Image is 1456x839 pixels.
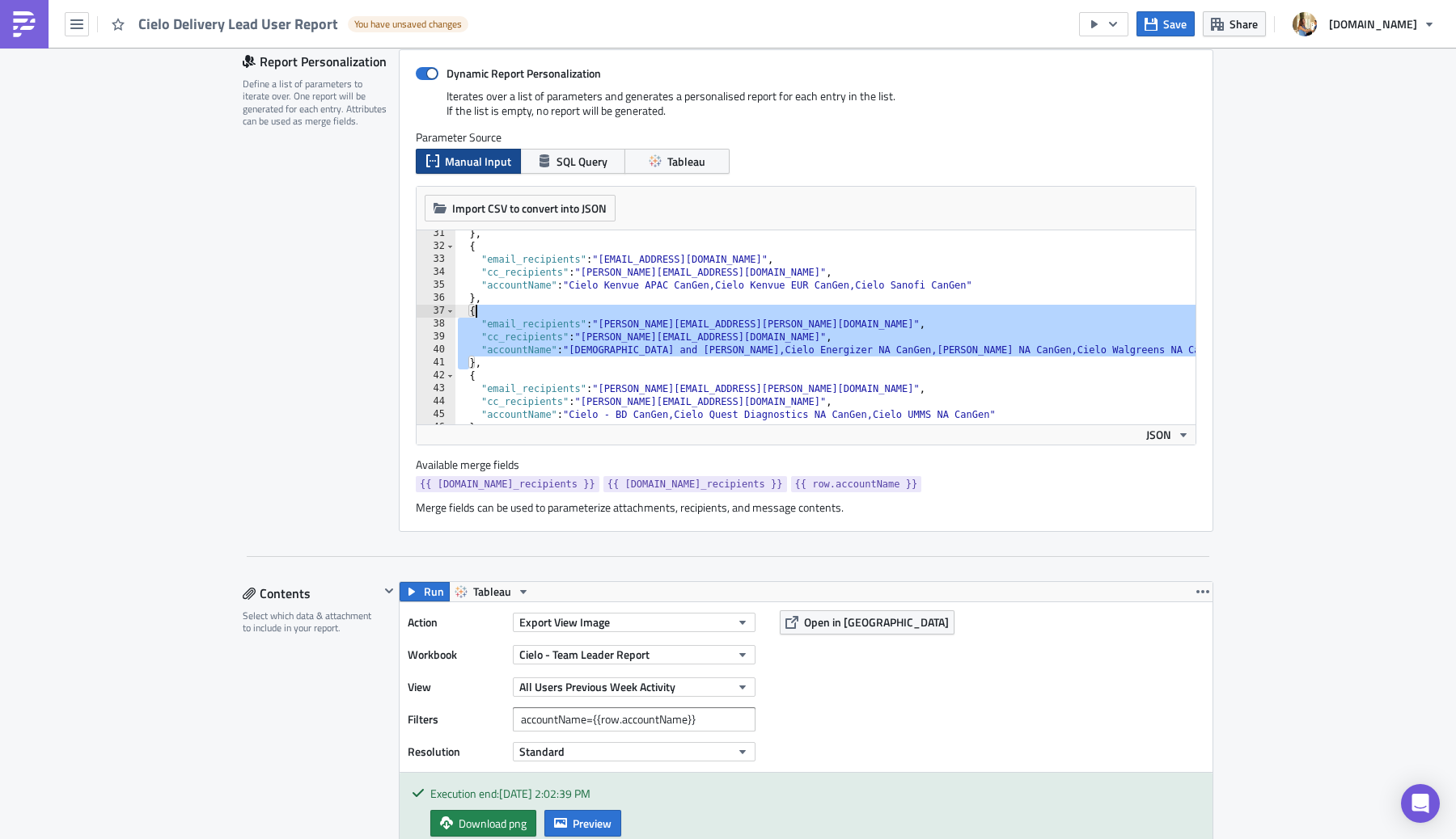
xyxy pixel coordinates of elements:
[447,65,601,82] strong: Dynamic Report Personalization
[424,582,444,601] span: Run
[1136,11,1195,36] button: Save
[354,18,462,31] span: You have unsaved changes
[417,356,455,369] div: 41
[416,130,1196,145] label: Parameter Source
[417,240,455,253] div: 32
[6,70,772,82] div: Hello,
[459,815,527,832] span: Download png
[379,581,399,601] button: Hide content
[573,815,612,832] span: Preview
[417,331,455,344] div: 39
[780,610,954,635] button: Open in [GEOGRAPHIC_DATA]
[1203,11,1266,36] button: Share
[513,742,756,761] button: Standard
[1291,11,1318,38] img: Avatar
[6,6,772,302] body: Rich Text Area. Press ALT-0 for help.
[408,707,505,731] label: Filters
[1163,15,1187,32] span: Save
[417,227,455,240] div: 31
[417,344,455,356] div: 40
[417,318,455,331] div: 38
[417,382,455,395] div: 43
[400,582,450,601] button: Run
[420,476,595,492] span: {{ [DOMAIN_NAME]_recipients }}
[11,11,37,37] img: PushMetrics
[425,195,616,221] button: Import CSV to convert into JSON
[449,582,535,601] button: Tableau
[417,395,455,408] div: 44
[417,369,455,382] div: 42
[519,613,610,630] span: Export View Image
[519,743,565,760] span: Standard
[557,153,607,170] span: SQL Query
[243,49,399,74] div: Report Personalization
[430,810,536,837] a: Download png
[138,15,340,33] span: Cielo Delivery Lead User Report
[804,613,949,630] span: Open in [GEOGRAPHIC_DATA]
[452,200,607,217] span: Import CSV to convert into JSON
[416,476,599,492] a: {{ [DOMAIN_NAME]_recipients }}
[430,785,1200,802] div: Execution end: [DATE] 2:02:39 PM
[416,149,521,174] button: Manual Input
[243,78,388,128] div: Define a list of parameters to iterate over. One report will be generated for each entry. Attribu...
[513,613,756,632] button: Export View Image
[624,149,730,174] button: Tableau
[417,253,455,266] div: 33
[417,279,455,292] div: 35
[408,610,505,635] label: Action
[513,645,756,664] button: Cielo - Team Leader Report
[1283,6,1444,42] button: [DOMAIN_NAME]
[791,476,922,492] a: {{ row.accountName }}
[603,476,787,492] a: {{ [DOMAIN_NAME]_recipients }}
[795,476,918,492] span: {{ row.accountName }}
[417,421,455,434] div: 46
[513,677,756,697] button: All Users Previous Week Activity
[408,675,505,699] label: View
[243,609,379,635] div: Select which data & attachment to include in your report.
[6,95,772,108] div: Please see below previous week's activity for the following accounts:
[473,582,511,601] span: Tableau
[607,476,783,492] span: {{ [DOMAIN_NAME]_recipients }}
[1401,784,1440,823] div: Open Intercom Messenger
[520,149,625,174] button: SQL Query
[6,134,70,147] img: tableau_6
[519,646,650,663] span: Cielo - Team Leader Report
[416,500,1196,515] div: Merge fields can be used to parameterize attachments, recipients, and message contents.
[416,457,537,472] label: Available merge fields
[243,581,379,605] div: Contents
[408,643,505,667] label: Workbook
[416,89,1196,130] div: Iterates over a list of parameters and generates a personalised report for each entry in the list...
[445,153,511,170] span: Manual Input
[513,707,756,731] input: Filter1=Value1&...
[1146,426,1171,443] span: JSON
[417,408,455,421] div: 45
[544,810,621,837] button: Preview
[1329,15,1417,32] span: [DOMAIN_NAME]
[417,266,455,279] div: 34
[417,292,455,305] div: 36
[1230,15,1258,32] span: Share
[667,153,705,170] span: Tableau
[417,305,455,318] div: 37
[1141,425,1196,445] button: JSON
[519,678,675,695] span: All Users Previous Week Activity
[408,740,505,764] label: Resolution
